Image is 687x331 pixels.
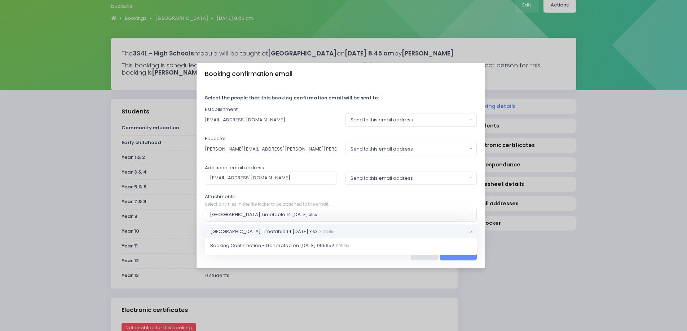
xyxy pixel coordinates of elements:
[210,242,349,249] span: Booking Confirmation - Generated on [DATE] 095652
[205,135,477,156] div: Educator
[205,94,379,101] strong: Select the people that this booking confirmation email will be sent to:
[205,106,477,127] div: Establishment
[345,171,477,185] button: Send to this email address
[351,116,467,124] div: Send to this email address
[205,208,477,222] button: Mairehau High School Timetable 14.15 October 2025.xlsx
[205,164,477,185] div: Additional email address
[351,146,467,153] div: Send to this email address
[317,229,334,234] small: XLSX file
[205,193,477,222] div: Attachments
[345,113,477,127] button: Send to this email address
[205,70,292,79] h5: Booking confirmation email
[334,243,349,249] small: PDF file
[345,142,477,156] button: Send to this email address
[351,175,467,182] div: Send to this email address
[205,201,477,208] span: Select any files in the file locker to be attached to the email.
[210,228,334,235] span: [GEOGRAPHIC_DATA] Timetable 14.[DATE].xlsx
[210,211,467,218] div: [GEOGRAPHIC_DATA] Timetable 14.[DATE].xlsx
